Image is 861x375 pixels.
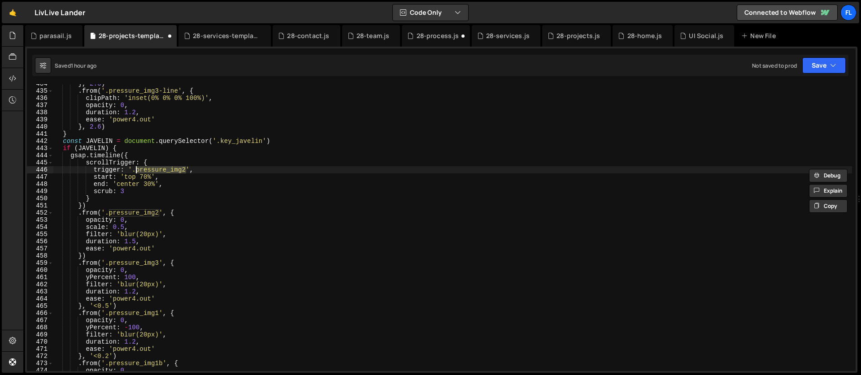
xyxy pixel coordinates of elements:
button: Debug [809,169,848,182]
div: 459 [27,259,53,267]
a: Fl [840,4,857,21]
div: 464 [27,295,53,302]
div: 462 [27,281,53,288]
div: 461 [27,274,53,281]
div: 449 [27,188,53,195]
div: 463 [27,288,53,295]
div: 467 [27,317,53,324]
div: 468 [27,324,53,331]
div: 438 [27,109,53,116]
div: 454 [27,224,53,231]
div: 443 [27,145,53,152]
div: 456 [27,238,53,245]
div: 28-projects.js [557,31,600,40]
div: 469 [27,331,53,338]
div: 451 [27,202,53,209]
div: UI Social.js [689,31,723,40]
div: 466 [27,310,53,317]
div: 457 [27,245,53,252]
div: 435 [27,87,53,95]
button: Code Only [393,4,468,21]
button: Save [802,57,846,73]
div: 442 [27,138,53,145]
div: Saved [55,62,96,69]
div: 439 [27,116,53,123]
div: 452 [27,209,53,216]
a: 🤙 [2,2,24,23]
div: 448 [27,181,53,188]
div: 440 [27,123,53,130]
div: 28-team.js [357,31,390,40]
div: Not saved to prod [752,62,797,69]
div: 460 [27,267,53,274]
div: 472 [27,353,53,360]
div: 471 [27,345,53,353]
div: New File [741,31,779,40]
div: 455 [27,231,53,238]
div: 473 [27,360,53,367]
div: 465 [27,302,53,310]
button: Copy [809,199,848,213]
div: 441 [27,130,53,138]
div: 470 [27,338,53,345]
div: 28-home.js [627,31,662,40]
div: 28-process.js [417,31,459,40]
div: LivLive Lander [35,7,85,18]
div: 453 [27,216,53,224]
div: 437 [27,102,53,109]
div: 28-services.js [486,31,530,40]
div: parasail.js [39,31,72,40]
div: 450 [27,195,53,202]
div: 436 [27,95,53,102]
div: 445 [27,159,53,166]
div: 28-services-template.js [193,31,260,40]
div: 458 [27,252,53,259]
div: 447 [27,173,53,181]
div: 446 [27,166,53,173]
div: 444 [27,152,53,159]
div: 474 [27,367,53,374]
a: Connected to Webflow [737,4,838,21]
div: 28-projects-template.js [99,31,166,40]
button: Explain [809,184,848,198]
div: 1 hour ago [71,62,97,69]
div: 28-contact.js [287,31,329,40]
